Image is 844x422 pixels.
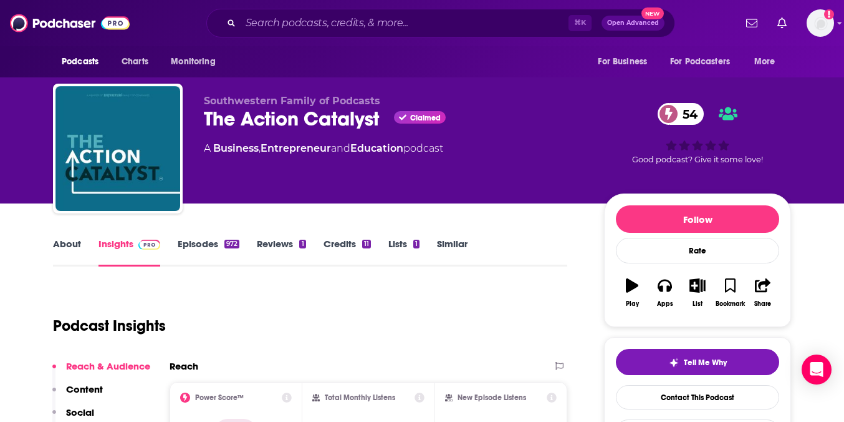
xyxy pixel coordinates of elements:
[602,16,664,31] button: Open AdvancedNew
[261,142,331,154] a: Entrepreneur
[122,53,148,71] span: Charts
[55,86,180,211] img: The Action Catalyst
[670,103,704,125] span: 54
[53,238,81,267] a: About
[66,383,103,395] p: Content
[714,270,746,315] button: Bookmark
[626,300,639,308] div: Play
[716,300,745,308] div: Bookmark
[413,240,420,248] div: 1
[616,270,648,315] button: Play
[681,270,714,315] button: List
[52,360,150,383] button: Reach & Audience
[669,358,679,368] img: tell me why sparkle
[62,53,98,71] span: Podcasts
[388,238,420,267] a: Lists1
[410,115,441,121] span: Claimed
[162,50,231,74] button: open menu
[568,15,592,31] span: ⌘ K
[641,7,664,19] span: New
[213,142,259,154] a: Business
[693,300,703,308] div: List
[178,238,239,267] a: Episodes972
[195,393,244,402] h2: Power Score™
[325,393,395,402] h2: Total Monthly Listens
[10,11,130,35] img: Podchaser - Follow, Share and Rate Podcasts
[604,95,791,172] div: 54Good podcast? Give it some love!
[648,270,681,315] button: Apps
[299,240,305,248] div: 1
[204,95,380,107] span: Southwestern Family of Podcasts
[772,12,792,34] a: Show notifications dropdown
[362,240,371,248] div: 11
[437,238,468,267] a: Similar
[206,9,675,37] div: Search podcasts, credits, & more...
[824,9,834,19] svg: Add a profile image
[658,103,704,125] a: 54
[662,50,748,74] button: open menu
[589,50,663,74] button: open menu
[170,360,198,372] h2: Reach
[171,53,215,71] span: Monitoring
[807,9,834,37] span: Logged in as megcassidy
[259,142,261,154] span: ,
[241,13,568,33] input: Search podcasts, credits, & more...
[138,240,160,250] img: Podchaser Pro
[224,240,239,248] div: 972
[747,270,779,315] button: Share
[607,20,659,26] span: Open Advanced
[350,142,403,154] a: Education
[113,50,156,74] a: Charts
[598,53,647,71] span: For Business
[257,238,305,267] a: Reviews1
[458,393,526,402] h2: New Episode Listens
[616,349,779,375] button: tell me why sparkleTell Me Why
[66,406,94,418] p: Social
[53,316,166,335] h1: Podcast Insights
[802,355,832,385] div: Open Intercom Messenger
[53,50,115,74] button: open menu
[66,360,150,372] p: Reach & Audience
[754,53,775,71] span: More
[741,12,762,34] a: Show notifications dropdown
[754,300,771,308] div: Share
[746,50,791,74] button: open menu
[52,383,103,406] button: Content
[632,155,763,164] span: Good podcast? Give it some love!
[807,9,834,37] button: Show profile menu
[616,238,779,263] div: Rate
[331,142,350,154] span: and
[657,300,673,308] div: Apps
[616,205,779,233] button: Follow
[98,238,160,267] a: InsightsPodchaser Pro
[670,53,730,71] span: For Podcasters
[324,238,371,267] a: Credits11
[204,141,443,156] div: A podcast
[807,9,834,37] img: User Profile
[616,385,779,410] a: Contact This Podcast
[684,358,727,368] span: Tell Me Why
